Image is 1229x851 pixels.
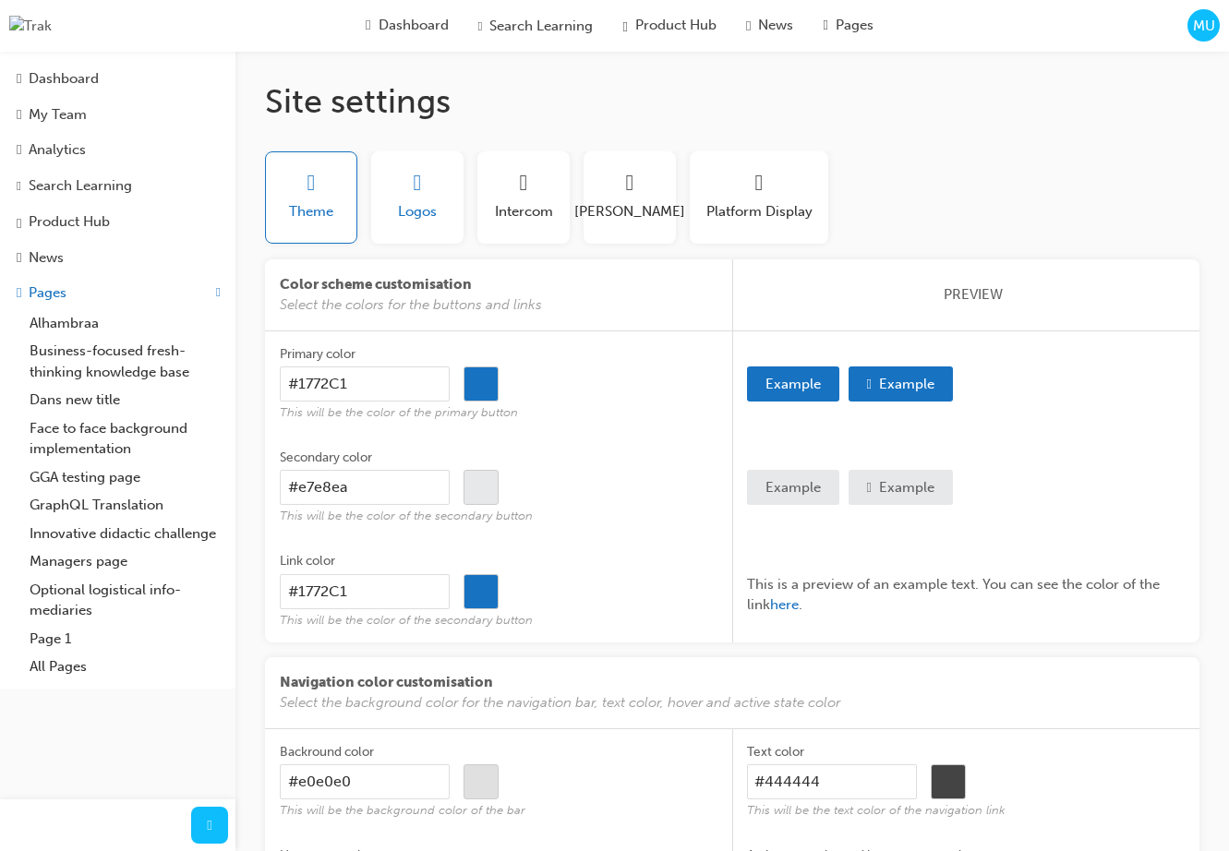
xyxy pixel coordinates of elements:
span: Dashboard [379,15,449,36]
a: My Team [7,99,228,131]
div: Analytics [29,139,86,161]
div: Product Hub [29,211,110,233]
span: This will be the color of the secondary button [280,509,718,524]
span: Intercom [495,201,553,222]
span: car-icon [17,213,21,230]
span: This will be the background color of the bar [280,803,718,819]
span: sitesettings_saml-icon [626,173,634,194]
a: guage-iconDashboard [351,7,463,43]
span: Label [747,346,1186,367]
button: Pages [7,277,228,309]
span: search-icon [17,177,21,194]
a: Innovative didactic challenge [22,520,228,548]
input: Text colorThis will be the text color of the navigation link [747,764,917,799]
span: This will be the text color of the navigation link [747,803,1186,819]
span: news-icon [746,15,751,36]
span: heart-icon [867,374,872,395]
span: laptop-icon [755,173,764,194]
span: here [770,596,799,613]
button: heart-iconExample [849,366,953,402]
span: This will be the color of the primary button [280,405,718,421]
input: Secondary colorThis will be the color of the secondary button [280,470,450,505]
input: Primary colorThis will be the color of the primary button [280,366,450,402]
div: Search Learning [29,175,132,197]
button: Theme [265,151,357,244]
span: people-icon [17,106,21,123]
a: Search Learning [7,170,228,203]
div: Dashboard [29,68,99,90]
div: News [29,247,64,269]
span: search-icon [478,15,483,37]
span: Pages [836,15,874,36]
span: News [758,15,793,36]
button: [PERSON_NAME] [584,151,676,244]
span: Label [747,553,1186,574]
input: Backround colorThis will be the background color of the bar [280,764,450,799]
a: pages-iconPages [808,7,887,43]
span: Navigation color customisation [280,672,1185,693]
input: Link colorThis will be the color of the secondary button [280,574,450,609]
span: Theme [289,201,333,222]
button: Example [747,366,839,402]
span: Product Hub [635,15,717,36]
span: prev-icon [207,815,211,836]
span: up-icon [216,282,221,304]
span: pages-icon [823,15,827,36]
span: chart-icon [17,141,21,158]
a: News [7,242,228,274]
button: heart-iconExample [849,470,953,505]
button: Logos [371,151,464,244]
a: Page 1 [22,625,228,653]
span: Label [747,449,1186,471]
a: Managers page [22,547,228,576]
a: search-iconSearch Learning [464,7,608,44]
span: This will be the color of the secondary button [280,613,718,629]
img: Trak [9,16,52,37]
span: guage-icon [17,70,21,87]
button: DashboardMy TeamAnalyticsSearch LearningProduct HubNews [7,59,228,277]
a: Alhambraa [22,309,228,338]
span: news-icon [17,249,21,266]
span: Color scheme customisation [280,274,704,295]
span: car-icon [622,15,627,36]
a: GGA testing page [22,463,228,492]
div: Secondary color [280,449,372,467]
span: Select the background color for the navigation bar, text color, hover and active state color [280,692,1185,713]
button: Intercom [477,151,570,244]
button: Platform Display [690,151,828,244]
a: Dashboard [7,63,228,95]
a: Business-focused fresh-thinking knowledge base [22,337,228,386]
span: sitesettings_intercom-icon [520,173,528,194]
div: My Team [29,104,87,126]
span: Search Learning [489,16,593,37]
span: Select the colors for the buttons and links [280,294,704,316]
button: MU [1187,9,1220,42]
span: MU [1193,16,1215,37]
a: car-iconProduct Hub [608,7,730,43]
span: Logos [398,201,437,222]
span: PREVIEW [944,284,1003,306]
a: news-iconNews [731,7,808,43]
span: [PERSON_NAME] [574,201,685,222]
span: sitesettings_theme-icon [307,173,316,194]
div: Primary color [280,345,355,364]
span: pages-icon [17,284,21,301]
a: GraphQL Translation [22,491,228,520]
span: Platform Display [706,201,813,222]
a: Dans new title [22,386,228,414]
button: Example [747,470,839,505]
span: heart-icon [867,477,872,498]
span: sitesettings_logos-icon [414,173,422,194]
div: Pages [29,282,66,304]
a: Product Hub [7,206,228,238]
a: Face to face background implementation [22,414,228,463]
a: Analytics [7,134,228,166]
div: Backround color [280,743,374,761]
div: Text color [747,743,804,761]
span: guage-icon [366,15,370,36]
span: This is a preview of an example text. You can see the color of the link . [747,576,1160,614]
h1: Site settings [265,81,1199,122]
a: Optional logistical info-mediaries [22,576,228,625]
